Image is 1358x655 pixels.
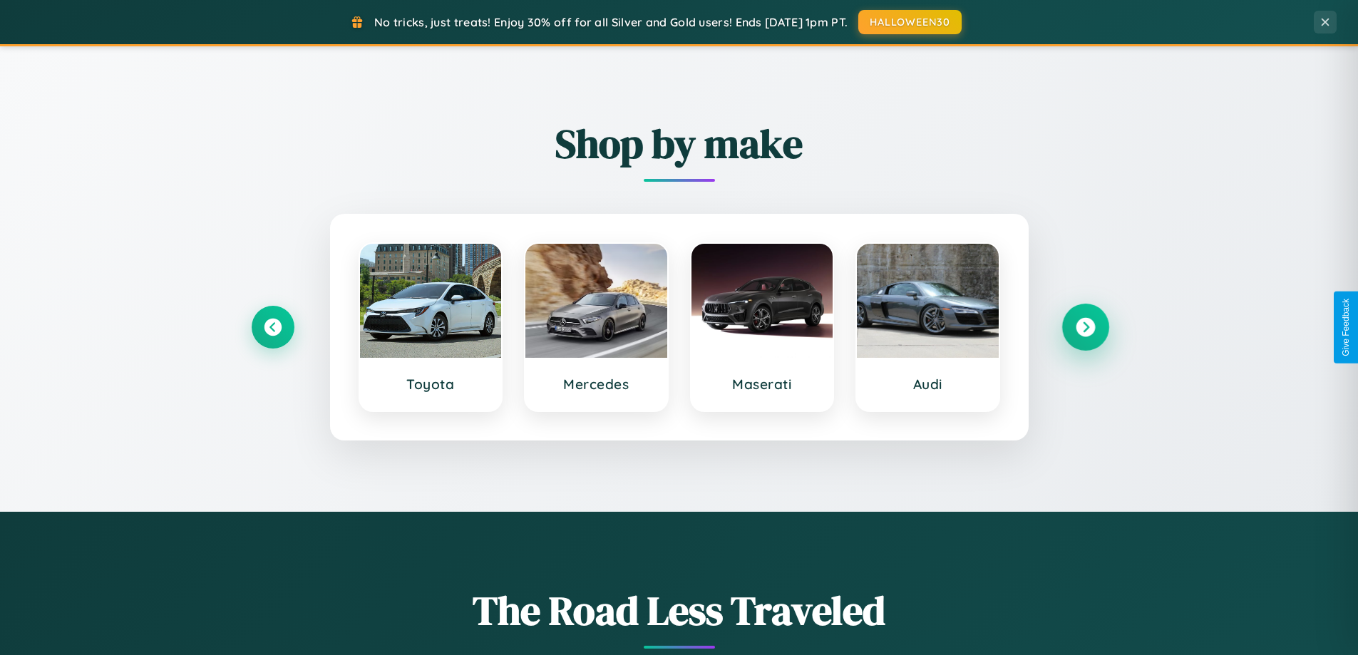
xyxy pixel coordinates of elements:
h3: Audi [871,376,984,393]
span: No tricks, just treats! Enjoy 30% off for all Silver and Gold users! Ends [DATE] 1pm PT. [374,15,848,29]
h2: Shop by make [252,116,1107,171]
h3: Maserati [706,376,819,393]
h1: The Road Less Traveled [252,583,1107,638]
div: Give Feedback [1341,299,1351,356]
h3: Toyota [374,376,488,393]
button: HALLOWEEN30 [858,10,962,34]
h3: Mercedes [540,376,653,393]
